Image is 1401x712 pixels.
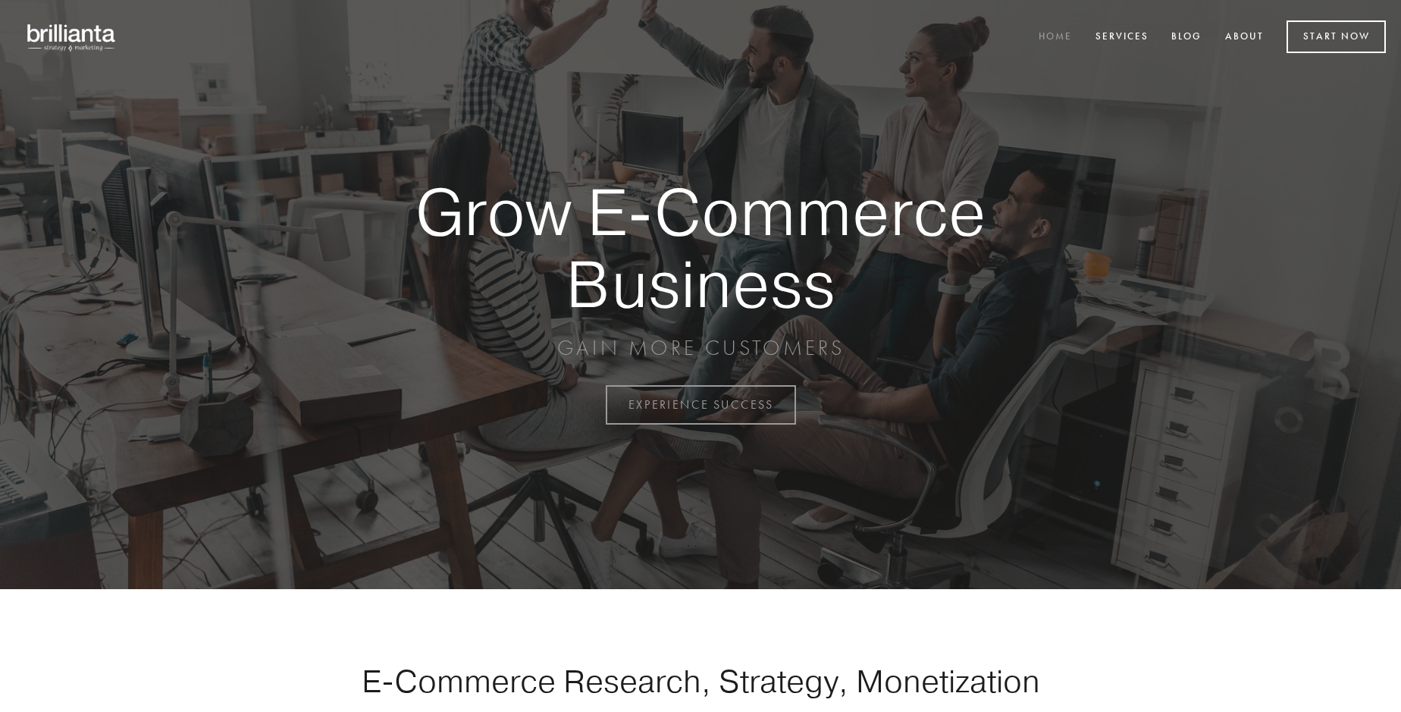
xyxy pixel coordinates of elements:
a: Blog [1161,25,1211,50]
a: Start Now [1287,20,1386,53]
p: GAIN MORE CUSTOMERS [362,334,1039,362]
strong: Grow E-Commerce Business [362,176,1039,319]
a: EXPERIENCE SUCCESS [606,385,796,425]
a: About [1215,25,1274,50]
h1: E-Commerce Research, Strategy, Monetization [314,662,1087,700]
a: Home [1029,25,1082,50]
a: Services [1086,25,1158,50]
img: brillianta - research, strategy, marketing [15,15,129,59]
